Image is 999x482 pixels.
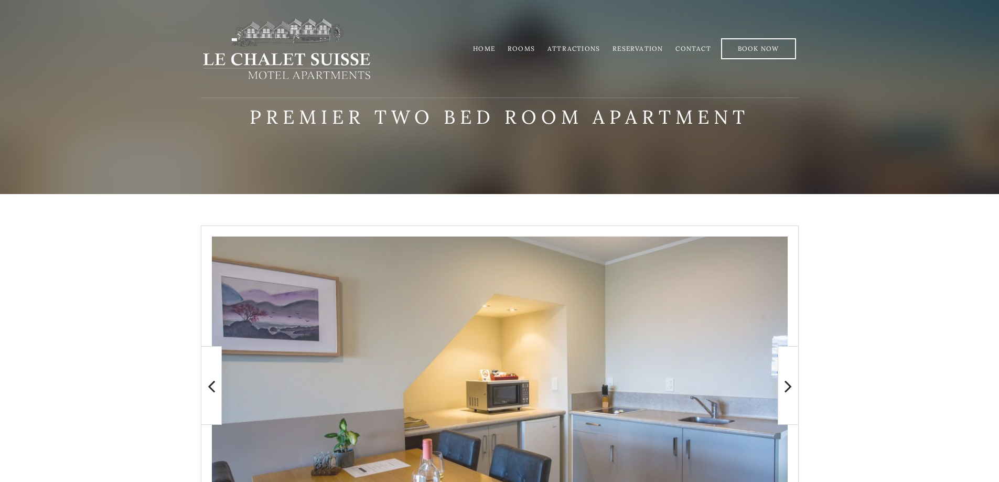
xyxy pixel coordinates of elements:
a: Rooms [508,45,535,52]
a: Book Now [721,38,796,59]
a: Reservation [613,45,663,52]
a: Attractions [547,45,600,52]
img: lechaletsuisse [201,17,372,80]
a: Home [473,45,495,52]
a: Contact [675,45,711,52]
